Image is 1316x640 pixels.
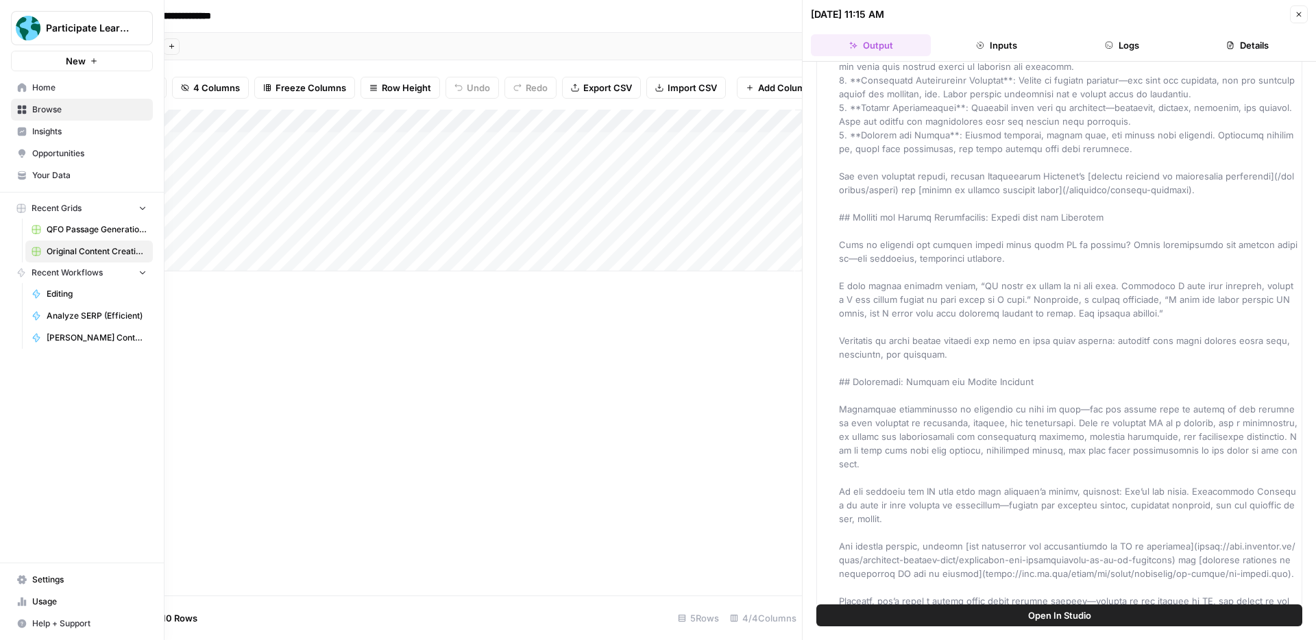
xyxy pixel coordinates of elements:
button: Export CSV [562,77,641,99]
span: Opportunities [32,147,147,160]
button: Output [811,34,931,56]
span: Export CSV [583,81,632,95]
span: Editing [47,288,147,300]
span: Row Height [382,81,431,95]
span: Add 10 Rows [143,611,197,625]
span: Undo [467,81,490,95]
span: Add Column [758,81,811,95]
button: Row Height [361,77,440,99]
span: Usage [32,595,147,608]
img: Participate Learning Logo [16,16,40,40]
span: Analyze SERP (Efficient) [47,310,147,322]
span: New [66,54,86,68]
button: Redo [504,77,557,99]
a: QFO Passage Generation Grid [25,219,153,241]
span: Recent Grids [32,202,82,214]
span: 4 Columns [193,81,240,95]
a: Editing [25,283,153,305]
a: [PERSON_NAME] Content Edit Test [25,327,153,349]
button: New [11,51,153,71]
span: Freeze Columns [276,81,346,95]
span: Import CSV [668,81,717,95]
button: Workspace: Participate Learning [11,11,153,45]
span: Your Data [32,169,147,182]
button: Logs [1062,34,1182,56]
span: QFO Passage Generation Grid [47,223,147,236]
a: Usage [11,591,153,613]
span: Browse [32,103,147,116]
span: Participate Learning [46,21,129,35]
span: Home [32,82,147,94]
span: Redo [526,81,548,95]
button: Recent Grids [11,198,153,219]
button: Import CSV [646,77,726,99]
button: Help + Support [11,613,153,635]
span: [PERSON_NAME] Content Edit Test [47,332,147,344]
button: Open In Studio [816,604,1302,626]
a: Settings [11,569,153,591]
span: Settings [32,574,147,586]
span: Open In Studio [1028,608,1091,622]
a: Your Data [11,164,153,186]
a: Browse [11,99,153,121]
button: 4 Columns [172,77,249,99]
div: 4/4 Columns [724,607,802,629]
button: Add Column [737,77,820,99]
button: Undo [446,77,499,99]
button: Inputs [936,34,1056,56]
span: Insights [32,125,147,138]
button: Freeze Columns [254,77,355,99]
div: [DATE] 11:15 AM [811,8,884,21]
a: Opportunities [11,143,153,164]
button: Details [1188,34,1308,56]
button: Recent Workflows [11,262,153,283]
span: Recent Workflows [32,267,103,279]
span: Original Content Creation Grid [47,245,147,258]
a: Analyze SERP (Efficient) [25,305,153,327]
a: Insights [11,121,153,143]
a: Original Content Creation Grid [25,241,153,262]
div: 5 Rows [672,607,724,629]
a: Home [11,77,153,99]
span: Help + Support [32,617,147,630]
